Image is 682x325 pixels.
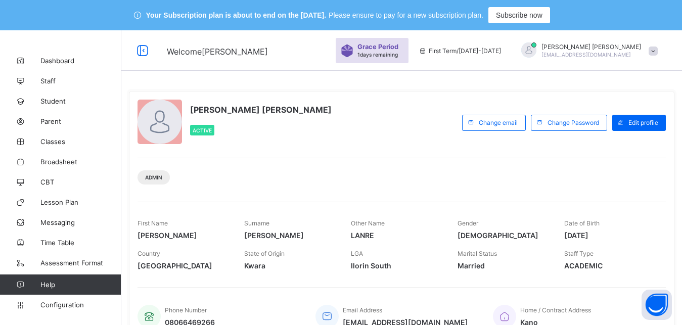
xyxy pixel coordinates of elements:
[244,231,336,240] span: [PERSON_NAME]
[357,52,398,58] span: 1 days remaining
[564,231,656,240] span: [DATE]
[40,239,121,247] span: Time Table
[40,158,121,166] span: Broadsheet
[351,231,442,240] span: LANRE
[351,261,442,270] span: Ilorin South
[40,178,121,186] span: CBT
[145,174,162,180] span: Admin
[244,219,269,227] span: Surname
[138,250,160,257] span: Country
[40,137,121,146] span: Classes
[329,11,483,19] span: Please ensure to pay for a new subscription plan.
[193,127,212,133] span: Active
[165,306,207,314] span: Phone Number
[548,119,599,126] span: Change Password
[167,47,268,57] span: Welcome [PERSON_NAME]
[351,250,363,257] span: LGA
[419,47,501,55] span: session/term information
[40,259,121,267] span: Assessment Format
[40,117,121,125] span: Parent
[479,119,518,126] span: Change email
[244,261,336,270] span: Kwara
[40,57,121,65] span: Dashboard
[190,105,332,115] span: [PERSON_NAME] [PERSON_NAME]
[40,218,121,226] span: Messaging
[541,43,641,51] span: [PERSON_NAME] [PERSON_NAME]
[541,52,631,58] span: [EMAIL_ADDRESS][DOMAIN_NAME]
[40,301,121,309] span: Configuration
[628,119,658,126] span: Edit profile
[458,231,549,240] span: [DEMOGRAPHIC_DATA]
[564,219,600,227] span: Date of Birth
[357,43,398,51] span: Grace Period
[40,97,121,105] span: Student
[458,261,549,270] span: Married
[138,261,229,270] span: [GEOGRAPHIC_DATA]
[138,219,168,227] span: First Name
[343,306,382,314] span: Email Address
[642,290,672,320] button: Open asap
[40,281,121,289] span: Help
[146,11,326,19] span: Your Subscription plan is about to end on the [DATE].
[244,250,285,257] span: State of Origin
[520,306,591,314] span: Home / Contract Address
[496,11,542,19] span: Subscribe now
[564,250,594,257] span: Staff Type
[458,250,497,257] span: Marital Status
[458,219,478,227] span: Gender
[138,231,229,240] span: [PERSON_NAME]
[564,261,656,270] span: ACADEMIC
[40,77,121,85] span: Staff
[40,198,121,206] span: Lesson Plan
[511,42,663,59] div: MAHMUD-NAJIMMAHMUD
[351,219,385,227] span: Other Name
[341,44,353,57] img: sticker-purple.71386a28dfed39d6af7621340158ba97.svg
